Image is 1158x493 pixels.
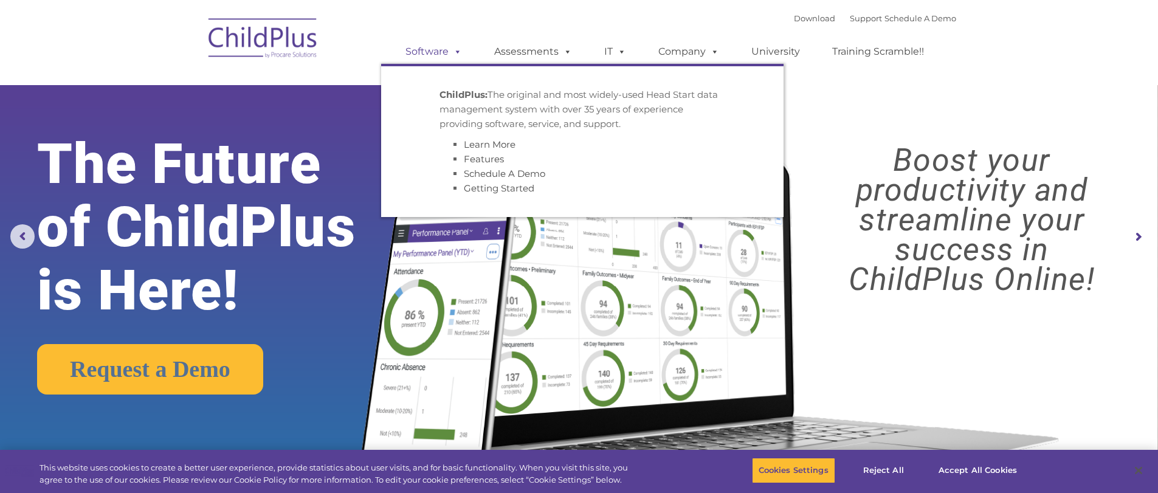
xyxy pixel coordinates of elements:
a: Download [794,13,835,23]
a: Software [393,40,474,64]
p: The original and most widely-used Head Start data management system with over 35 years of experie... [439,88,725,131]
a: Request a Demo [37,344,263,395]
span: Last name [169,80,206,89]
img: ChildPlus by Procare Solutions [202,10,324,71]
a: Schedule A Demo [884,13,956,23]
a: Company [646,40,731,64]
span: Phone number [169,130,221,139]
rs-layer: Boost your productivity and streamline your success in ChildPlus Online! [800,145,1143,294]
button: Cookies Settings [752,458,835,483]
button: Close [1125,457,1152,484]
a: Learn More [464,139,515,150]
rs-layer: The Future of ChildPlus is Here! [37,133,407,322]
font: | [794,13,956,23]
a: Schedule A Demo [464,168,545,179]
a: Features [464,153,504,165]
strong: ChildPlus: [439,89,488,100]
a: Support [850,13,882,23]
a: IT [592,40,638,64]
a: Training Scramble!! [820,40,936,64]
div: This website uses cookies to create a better user experience, provide statistics about user visit... [40,462,637,486]
button: Accept All Cookies [932,458,1024,483]
button: Reject All [846,458,922,483]
a: Assessments [482,40,584,64]
a: University [739,40,812,64]
a: Getting Started [464,182,534,194]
